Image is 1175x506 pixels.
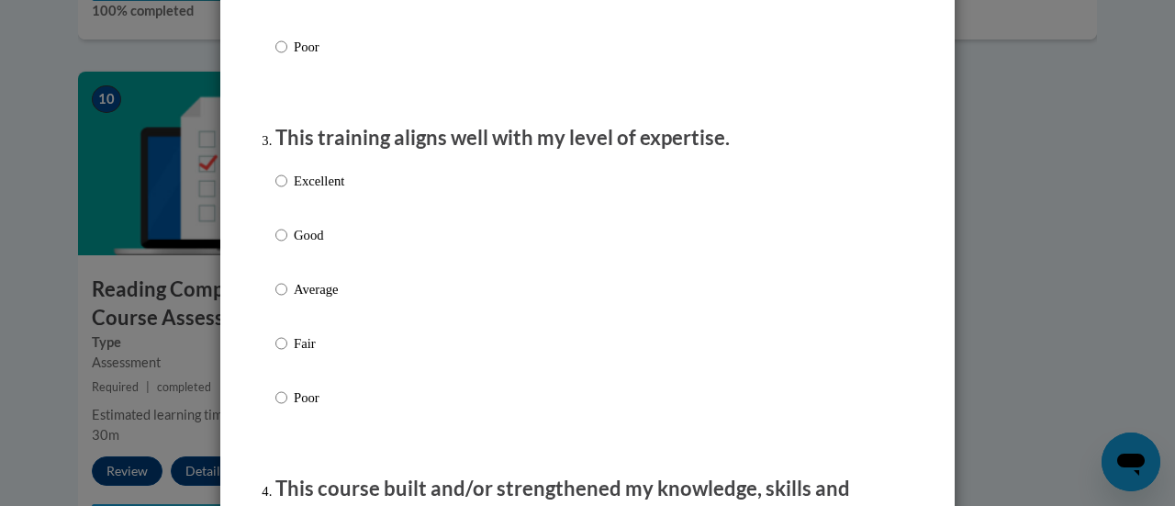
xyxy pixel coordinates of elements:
input: Fair [275,333,287,354]
p: Poor [294,388,344,408]
p: This training aligns well with my level of expertise. [275,124,900,152]
input: Poor [275,388,287,408]
input: Good [275,225,287,245]
p: Excellent [294,171,344,191]
p: Poor [294,37,344,57]
p: Good [294,225,344,245]
p: Average [294,279,344,299]
input: Poor [275,37,287,57]
input: Excellent [275,171,287,191]
p: Fair [294,333,344,354]
input: Average [275,279,287,299]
